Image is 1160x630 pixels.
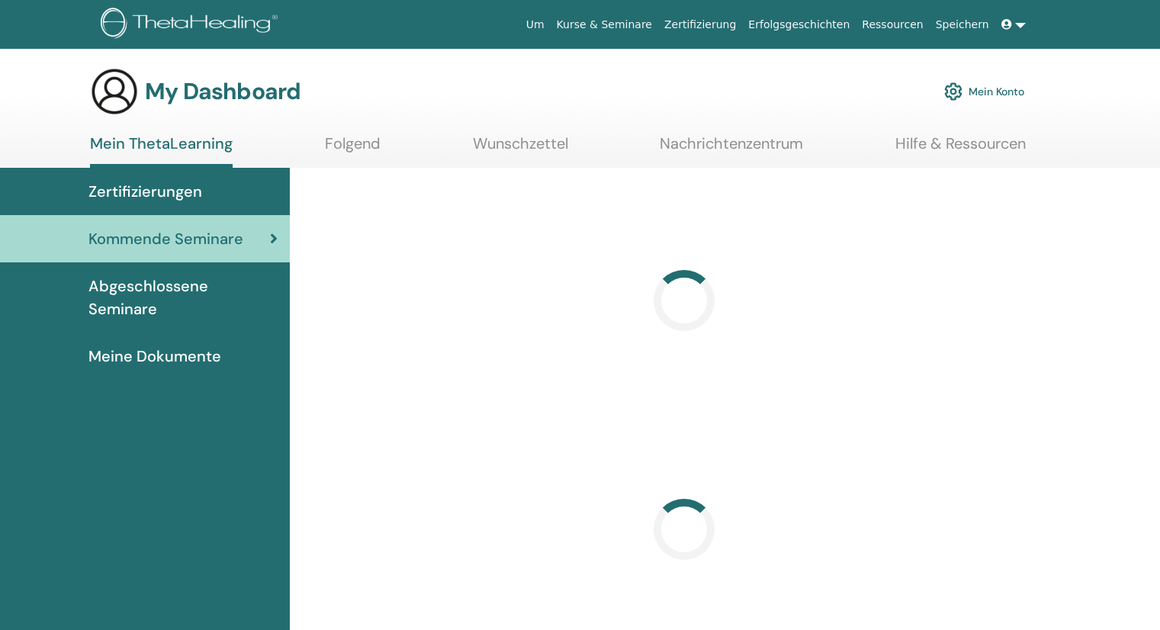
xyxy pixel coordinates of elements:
[520,11,551,39] a: Um
[88,275,278,320] span: Abgeschlossene Seminare
[88,345,221,368] span: Meine Dokumente
[856,11,929,39] a: Ressourcen
[145,78,300,105] h3: My Dashboard
[658,11,742,39] a: Zertifizierung
[660,134,803,164] a: Nachrichtenzentrum
[742,11,856,39] a: Erfolgsgeschichten
[930,11,995,39] a: Speichern
[90,134,233,168] a: Mein ThetaLearning
[944,79,962,104] img: cog.svg
[551,11,658,39] a: Kurse & Seminare
[473,134,568,164] a: Wunschzettel
[101,8,283,42] img: logo.png
[325,134,381,164] a: Folgend
[88,180,202,203] span: Zertifizierungen
[90,67,139,116] img: generic-user-icon.jpg
[88,227,243,250] span: Kommende Seminare
[895,134,1026,164] a: Hilfe & Ressourcen
[944,75,1024,108] a: Mein Konto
